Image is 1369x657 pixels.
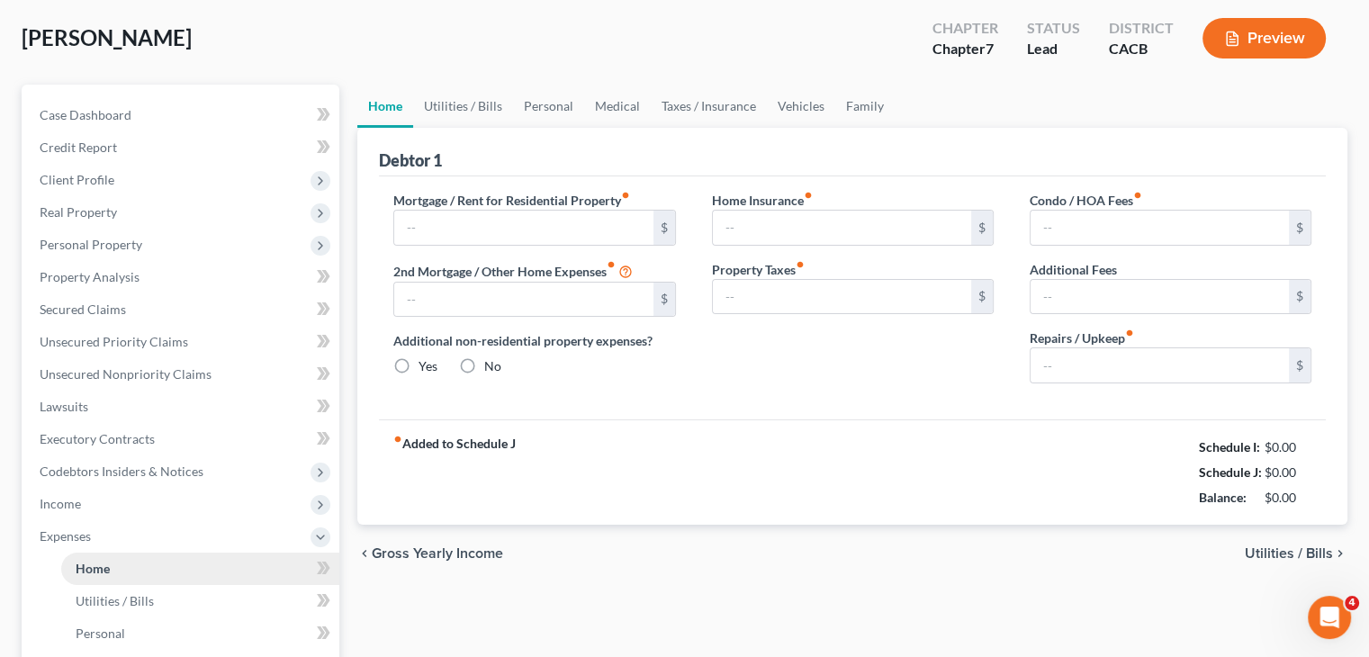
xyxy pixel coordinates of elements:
[25,391,339,423] a: Lawsuits
[1031,348,1289,382] input: --
[393,191,630,210] label: Mortgage / Rent for Residential Property
[40,399,88,414] span: Lawsuits
[1133,191,1142,200] i: fiber_manual_record
[1265,489,1312,507] div: $0.00
[40,301,126,317] span: Secured Claims
[621,191,630,200] i: fiber_manual_record
[25,358,339,391] a: Unsecured Nonpriority Claims
[25,326,339,358] a: Unsecured Priority Claims
[1308,596,1351,639] iframe: Intercom live chat
[1265,438,1312,456] div: $0.00
[1345,596,1359,610] span: 4
[1027,18,1080,39] div: Status
[40,172,114,187] span: Client Profile
[1199,439,1260,454] strong: Schedule I:
[1202,18,1326,58] button: Preview
[1289,211,1310,245] div: $
[357,85,413,128] a: Home
[61,585,339,617] a: Utilities / Bills
[1109,39,1174,59] div: CACB
[1125,328,1134,337] i: fiber_manual_record
[372,546,503,561] span: Gross Yearly Income
[1027,39,1080,59] div: Lead
[419,357,437,375] label: Yes
[971,211,993,245] div: $
[393,260,633,282] label: 2nd Mortgage / Other Home Expenses
[22,24,192,50] span: [PERSON_NAME]
[379,149,442,171] div: Debtor 1
[932,39,998,59] div: Chapter
[804,191,813,200] i: fiber_manual_record
[1199,464,1262,480] strong: Schedule J:
[40,463,203,479] span: Codebtors Insiders & Notices
[76,625,125,641] span: Personal
[40,366,212,382] span: Unsecured Nonpriority Claims
[835,85,895,128] a: Family
[713,211,971,245] input: --
[653,211,675,245] div: $
[1109,18,1174,39] div: District
[413,85,513,128] a: Utilities / Bills
[76,561,110,576] span: Home
[394,283,653,317] input: --
[513,85,584,128] a: Personal
[393,331,675,350] label: Additional non-residential property expenses?
[1031,280,1289,314] input: --
[484,357,501,375] label: No
[40,237,142,252] span: Personal Property
[40,269,140,284] span: Property Analysis
[1289,348,1310,382] div: $
[393,435,516,510] strong: Added to Schedule J
[40,431,155,446] span: Executory Contracts
[712,260,805,279] label: Property Taxes
[40,107,131,122] span: Case Dashboard
[40,204,117,220] span: Real Property
[394,211,653,245] input: --
[61,553,339,585] a: Home
[1030,191,1142,210] label: Condo / HOA Fees
[1030,260,1117,279] label: Additional Fees
[1333,546,1347,561] i: chevron_right
[1199,490,1247,505] strong: Balance:
[986,40,994,57] span: 7
[357,546,503,561] button: chevron_left Gross Yearly Income
[607,260,616,269] i: fiber_manual_record
[712,191,813,210] label: Home Insurance
[1245,546,1333,561] span: Utilities / Bills
[584,85,651,128] a: Medical
[40,139,117,155] span: Credit Report
[61,617,339,650] a: Personal
[713,280,971,314] input: --
[357,546,372,561] i: chevron_left
[767,85,835,128] a: Vehicles
[1289,280,1310,314] div: $
[796,260,805,269] i: fiber_manual_record
[25,423,339,455] a: Executory Contracts
[653,283,675,317] div: $
[25,293,339,326] a: Secured Claims
[40,334,188,349] span: Unsecured Priority Claims
[1031,211,1289,245] input: --
[1245,546,1347,561] button: Utilities / Bills chevron_right
[40,528,91,544] span: Expenses
[25,131,339,164] a: Credit Report
[932,18,998,39] div: Chapter
[1030,328,1134,347] label: Repairs / Upkeep
[76,593,154,608] span: Utilities / Bills
[40,496,81,511] span: Income
[1265,463,1312,481] div: $0.00
[25,261,339,293] a: Property Analysis
[25,99,339,131] a: Case Dashboard
[651,85,767,128] a: Taxes / Insurance
[971,280,993,314] div: $
[393,435,402,444] i: fiber_manual_record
